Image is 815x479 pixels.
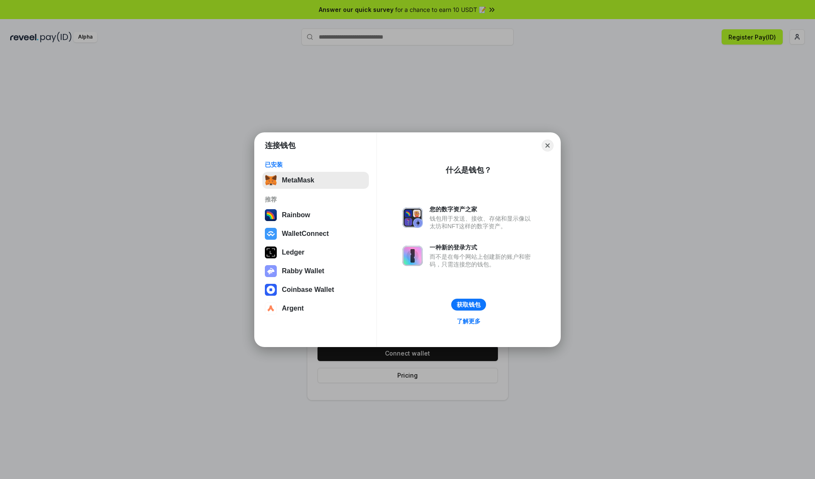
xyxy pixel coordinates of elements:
[265,161,366,168] div: 已安装
[457,317,481,325] div: 了解更多
[430,215,535,230] div: 钱包用于发送、接收、存储和显示像以太坊和NFT这样的数字资产。
[446,165,492,175] div: 什么是钱包？
[282,230,329,238] div: WalletConnect
[402,246,423,266] img: svg+xml,%3Csvg%20xmlns%3D%22http%3A%2F%2Fwww.w3.org%2F2000%2Fsvg%22%20fill%3D%22none%22%20viewBox...
[282,286,334,294] div: Coinbase Wallet
[265,284,277,296] img: svg+xml,%3Csvg%20width%3D%2228%22%20height%3D%2228%22%20viewBox%3D%220%200%2028%2028%22%20fill%3D...
[282,267,324,275] div: Rabby Wallet
[430,244,535,251] div: 一种新的登录方式
[282,176,314,184] div: MetaMask
[282,211,310,219] div: Rainbow
[430,205,535,213] div: 您的数字资产之家
[265,196,366,203] div: 推荐
[542,140,554,151] button: Close
[265,265,277,277] img: svg+xml,%3Csvg%20xmlns%3D%22http%3A%2F%2Fwww.w3.org%2F2000%2Fsvg%22%20fill%3D%22none%22%20viewBox...
[452,316,486,327] a: 了解更多
[262,263,369,280] button: Rabby Wallet
[262,172,369,189] button: MetaMask
[265,209,277,221] img: svg+xml,%3Csvg%20width%3D%22120%22%20height%3D%22120%22%20viewBox%3D%220%200%20120%20120%22%20fil...
[262,225,369,242] button: WalletConnect
[265,140,295,151] h1: 连接钱包
[265,174,277,186] img: svg+xml,%3Csvg%20fill%3D%22none%22%20height%3D%2233%22%20viewBox%3D%220%200%2035%2033%22%20width%...
[402,207,423,228] img: svg+xml,%3Csvg%20xmlns%3D%22http%3A%2F%2Fwww.w3.org%2F2000%2Fsvg%22%20fill%3D%22none%22%20viewBox...
[282,249,304,256] div: Ledger
[430,253,535,268] div: 而不是在每个网站上创建新的账户和密码，只需连接您的钱包。
[265,303,277,314] img: svg+xml,%3Csvg%20width%3D%2228%22%20height%3D%2228%22%20viewBox%3D%220%200%2028%2028%22%20fill%3D...
[262,207,369,224] button: Rainbow
[265,228,277,240] img: svg+xml,%3Csvg%20width%3D%2228%22%20height%3D%2228%22%20viewBox%3D%220%200%2028%2028%22%20fill%3D...
[262,244,369,261] button: Ledger
[451,299,486,311] button: 获取钱包
[262,300,369,317] button: Argent
[265,247,277,258] img: svg+xml,%3Csvg%20xmlns%3D%22http%3A%2F%2Fwww.w3.org%2F2000%2Fsvg%22%20width%3D%2228%22%20height%3...
[457,301,481,308] div: 获取钱包
[262,281,369,298] button: Coinbase Wallet
[282,305,304,312] div: Argent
